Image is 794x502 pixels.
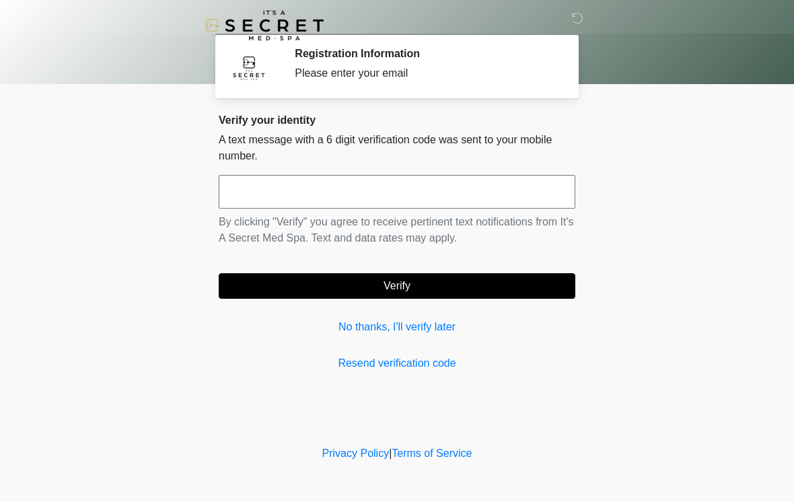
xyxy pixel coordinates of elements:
img: Agent Avatar [229,47,269,87]
a: | [389,447,392,459]
a: Privacy Policy [322,447,390,459]
a: Resend verification code [219,355,575,371]
h2: Registration Information [295,47,555,60]
h2: Verify your identity [219,114,575,127]
p: A text message with a 6 digit verification code was sent to your mobile number. [219,132,575,164]
button: Verify [219,273,575,299]
img: It's A Secret Med Spa Logo [205,10,324,40]
a: Terms of Service [392,447,472,459]
p: By clicking "Verify" you agree to receive pertinent text notifications from It's A Secret Med Spa... [219,214,575,246]
a: No thanks, I'll verify later [219,319,575,335]
div: Please enter your email [295,65,555,81]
